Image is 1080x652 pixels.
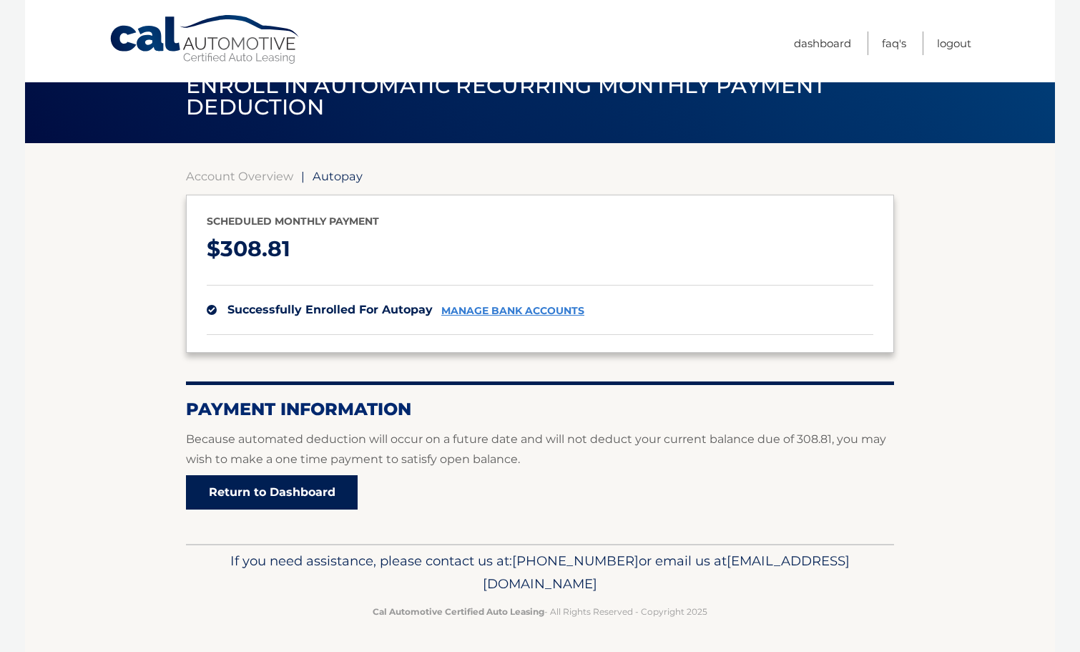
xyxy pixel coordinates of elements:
strong: Cal Automotive Certified Auto Leasing [373,606,544,617]
span: | [301,169,305,183]
a: FAQ's [882,31,906,55]
span: Enroll in automatic recurring monthly payment deduction [186,72,826,120]
p: - All Rights Reserved - Copyright 2025 [195,604,885,619]
a: Return to Dashboard [186,475,358,510]
a: Logout [937,31,971,55]
span: successfully enrolled for autopay [227,303,433,316]
span: 308.81 [220,235,290,262]
a: Account Overview [186,169,293,183]
img: check.svg [207,305,217,315]
span: [PHONE_NUMBER] [512,553,639,569]
a: Dashboard [794,31,851,55]
p: $ [207,230,873,268]
p: If you need assistance, please contact us at: or email us at [195,550,885,595]
p: Scheduled monthly payment [207,213,873,230]
span: Autopay [313,169,363,183]
h2: Payment Information [186,399,894,420]
p: Because automated deduction will occur on a future date and will not deduct your current balance ... [186,429,894,469]
a: manage bank accounts [441,305,584,317]
a: Cal Automotive [109,14,302,65]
